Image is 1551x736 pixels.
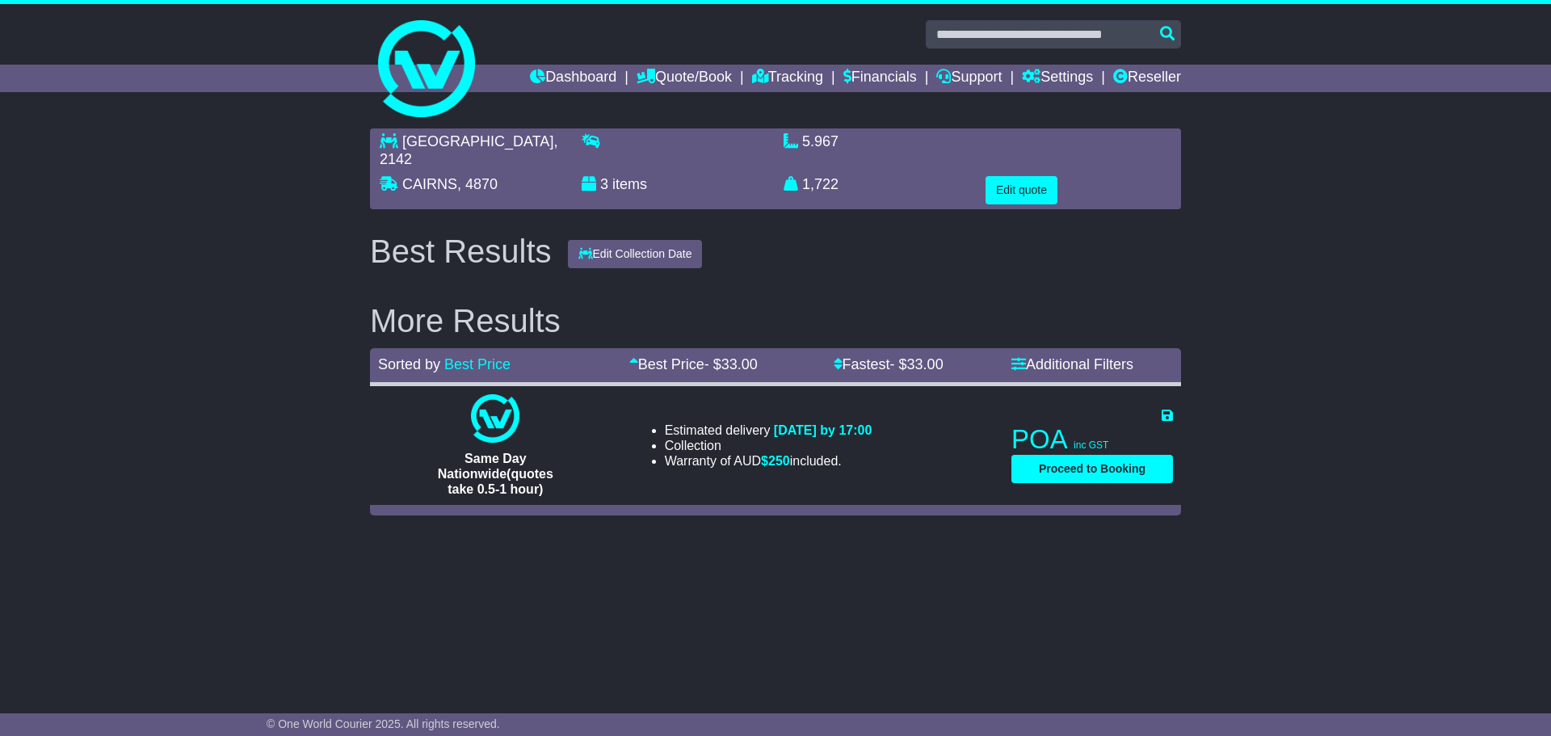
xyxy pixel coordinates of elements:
button: Edit Collection Date [568,240,703,268]
a: Dashboard [530,65,616,92]
span: [GEOGRAPHIC_DATA] [402,133,553,149]
a: Tracking [752,65,823,92]
a: Best Price- $33.00 [629,356,758,372]
span: 33.00 [907,356,944,372]
a: Fastest- $33.00 [834,356,944,372]
span: Sorted by [378,356,440,372]
span: 3 [600,176,608,192]
h2: More Results [370,303,1181,339]
a: Support [936,65,1002,92]
span: , 2142 [380,133,557,167]
span: - $ [704,356,758,372]
span: 33.00 [721,356,758,372]
span: - $ [890,356,944,372]
a: Financials [843,65,917,92]
a: Additional Filters [1011,356,1133,372]
span: , 4870 [457,176,498,192]
span: Same Day Nationwide(quotes take 0.5-1 hour) [438,452,553,496]
span: items [612,176,647,192]
li: Estimated delivery [665,423,872,438]
a: Quote/Book [637,65,732,92]
span: © One World Courier 2025. All rights reserved. [267,717,500,730]
a: Settings [1022,65,1093,92]
div: Best Results [362,233,560,269]
li: Collection [665,438,872,453]
span: 1,722 [802,176,839,192]
span: 250 [768,454,790,468]
p: POA [1011,423,1173,456]
span: [DATE] by 17:00 [774,423,872,437]
button: Edit quote [986,176,1057,204]
span: 5.967 [802,133,839,149]
a: Reseller [1113,65,1181,92]
a: Best Price [444,356,511,372]
span: $ [761,454,790,468]
span: CAIRNS [402,176,457,192]
li: Warranty of AUD included. [665,453,872,469]
button: Proceed to Booking [1011,455,1173,483]
img: One World Courier: Same Day Nationwide(quotes take 0.5-1 hour) [471,394,519,443]
span: inc GST [1074,439,1108,451]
